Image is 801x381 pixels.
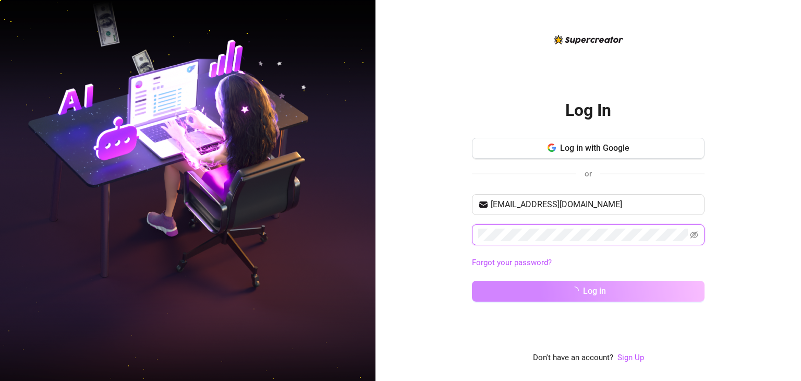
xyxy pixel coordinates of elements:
a: Sign Up [617,353,644,362]
h2: Log In [565,100,611,121]
span: Log in with Google [560,143,629,153]
span: Log in [583,286,606,296]
a: Forgot your password? [472,257,705,269]
button: Log in with Google [472,138,705,159]
input: Your email [491,198,698,211]
img: logo-BBDzfeDw.svg [554,35,623,44]
span: or [585,169,592,178]
button: Log in [472,281,705,302]
a: Sign Up [617,352,644,364]
a: Forgot your password? [472,258,552,267]
span: loading [570,286,579,295]
span: eye-invisible [690,231,698,239]
span: Don't have an account? [533,352,613,364]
